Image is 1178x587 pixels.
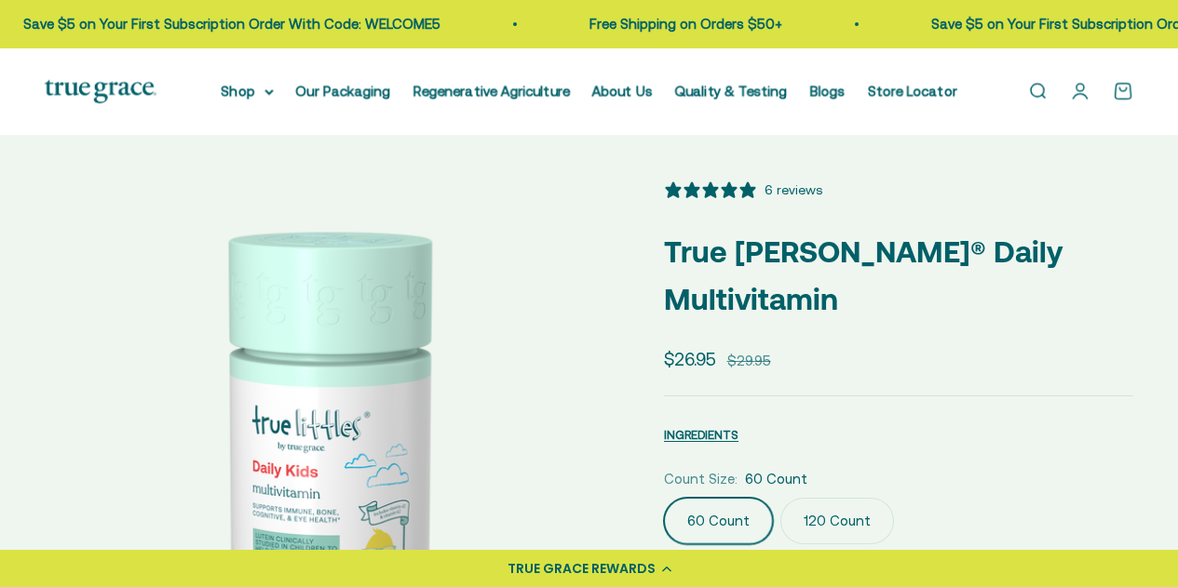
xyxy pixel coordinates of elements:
[222,80,274,102] summary: Shop
[413,83,570,99] a: Regenerative Agriculture
[727,350,771,372] compare-at-price: $29.95
[296,83,391,99] a: Our Packaging
[810,83,846,99] a: Blogs
[508,559,656,579] div: TRUE GRACE REWARDS
[664,180,822,200] button: 5 stars, 6 ratings
[592,83,653,99] a: About Us
[745,468,807,490] span: 60 Count
[675,83,788,99] a: Quality & Testing
[23,13,440,35] p: Save $5 on Your First Subscription Order With Code: WELCOME5
[664,345,716,373] sale-price: $26.95
[664,423,738,446] button: INGREDIENTS
[868,83,957,99] a: Store Locator
[664,468,738,490] legend: Count Size:
[664,228,1133,323] p: True [PERSON_NAME]® Daily Multivitamin
[765,180,822,200] div: 6 reviews
[664,428,738,442] span: INGREDIENTS
[589,16,782,32] a: Free Shipping on Orders $50+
